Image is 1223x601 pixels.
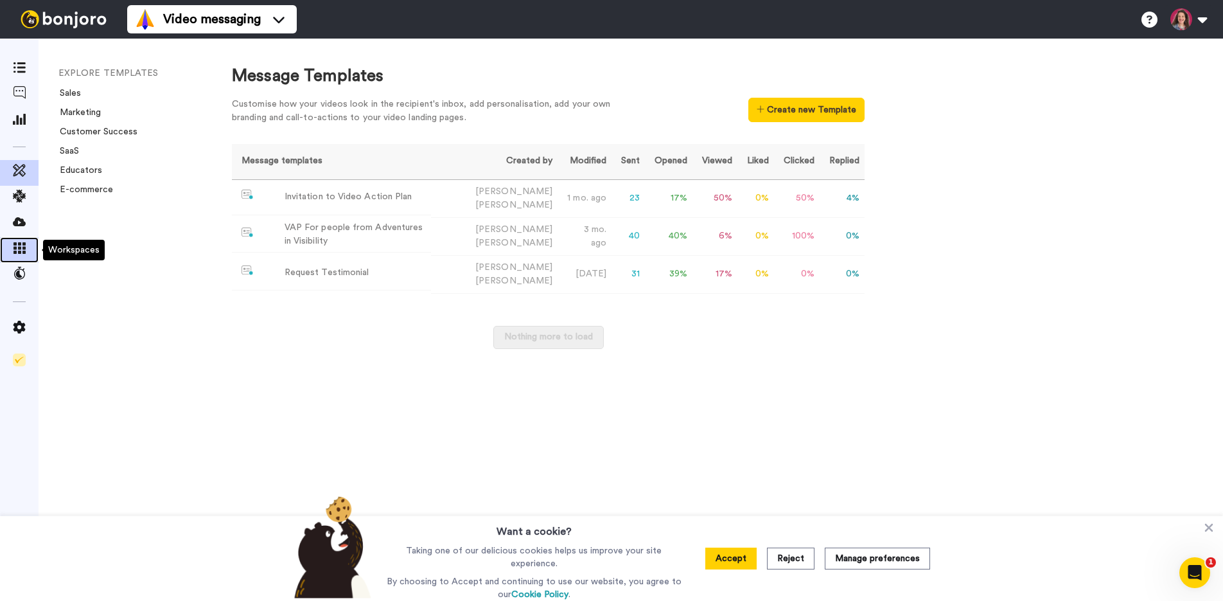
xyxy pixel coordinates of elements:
[431,179,558,217] td: [PERSON_NAME]
[511,590,568,599] a: Cookie Policy
[15,10,112,28] img: bj-logo-header-white.svg
[558,217,611,255] td: 3 mo. ago
[493,326,604,349] button: Nothing more to load
[285,190,412,204] div: Invitation to Video Action Plan
[475,238,552,247] span: [PERSON_NAME]
[232,98,630,125] div: Customise how your videos look in the recipient's inbox, add personalisation, add your own brandi...
[135,9,155,30] img: vm-color.svg
[285,221,427,248] div: VAP For people from Adventures in Visibility
[611,255,645,293] td: 31
[163,10,261,28] span: Video messaging
[283,496,378,598] img: bear-with-cookie.png
[774,217,820,255] td: 100 %
[645,255,692,293] td: 39 %
[737,144,774,179] th: Liked
[645,179,692,217] td: 17 %
[242,190,254,200] img: nextgen-template.svg
[475,201,552,210] span: [PERSON_NAME]
[431,217,558,255] td: [PERSON_NAME]
[1179,557,1210,588] iframe: Intercom live chat
[748,98,865,122] button: Create new Template
[645,217,692,255] td: 40 %
[52,127,137,136] a: Customer Success
[52,89,81,98] a: Sales
[774,179,820,217] td: 50 %
[774,144,820,179] th: Clicked
[692,217,737,255] td: 6 %
[737,255,774,293] td: 0 %
[52,166,102,175] a: Educators
[43,240,105,260] div: Workspaces
[692,144,737,179] th: Viewed
[611,144,645,179] th: Sent
[705,548,757,570] button: Accept
[431,255,558,293] td: [PERSON_NAME]
[52,185,113,194] a: E-commerce
[558,179,611,217] td: 1 mo. ago
[242,265,254,276] img: nextgen-template.svg
[611,217,645,255] td: 40
[52,147,79,156] a: SaaS
[13,354,26,366] img: Checklist.svg
[431,144,558,179] th: Created by
[232,144,431,179] th: Message templates
[737,179,774,217] td: 0 %
[383,544,685,570] p: Taking one of our delicious cookies helps us improve your site experience.
[820,179,865,217] td: 4 %
[58,67,232,80] li: EXPLORE TEMPLATES
[232,64,865,88] div: Message Templates
[497,516,572,539] h3: Want a cookie?
[475,276,552,285] span: [PERSON_NAME]
[825,548,930,570] button: Manage preferences
[820,217,865,255] td: 0 %
[558,144,611,179] th: Modified
[645,144,692,179] th: Opened
[611,179,645,217] td: 23
[285,266,369,280] div: Request Testimonial
[692,255,737,293] td: 17 %
[820,144,865,179] th: Replied
[692,179,737,217] td: 50 %
[242,228,254,238] img: nextgen-template.svg
[767,548,814,570] button: Reject
[774,255,820,293] td: 0 %
[52,108,101,117] a: Marketing
[558,255,611,293] td: [DATE]
[737,217,774,255] td: 0 %
[1206,557,1216,568] span: 1
[383,575,685,601] p: By choosing to Accept and continuing to use our website, you agree to our .
[820,255,865,293] td: 0 %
